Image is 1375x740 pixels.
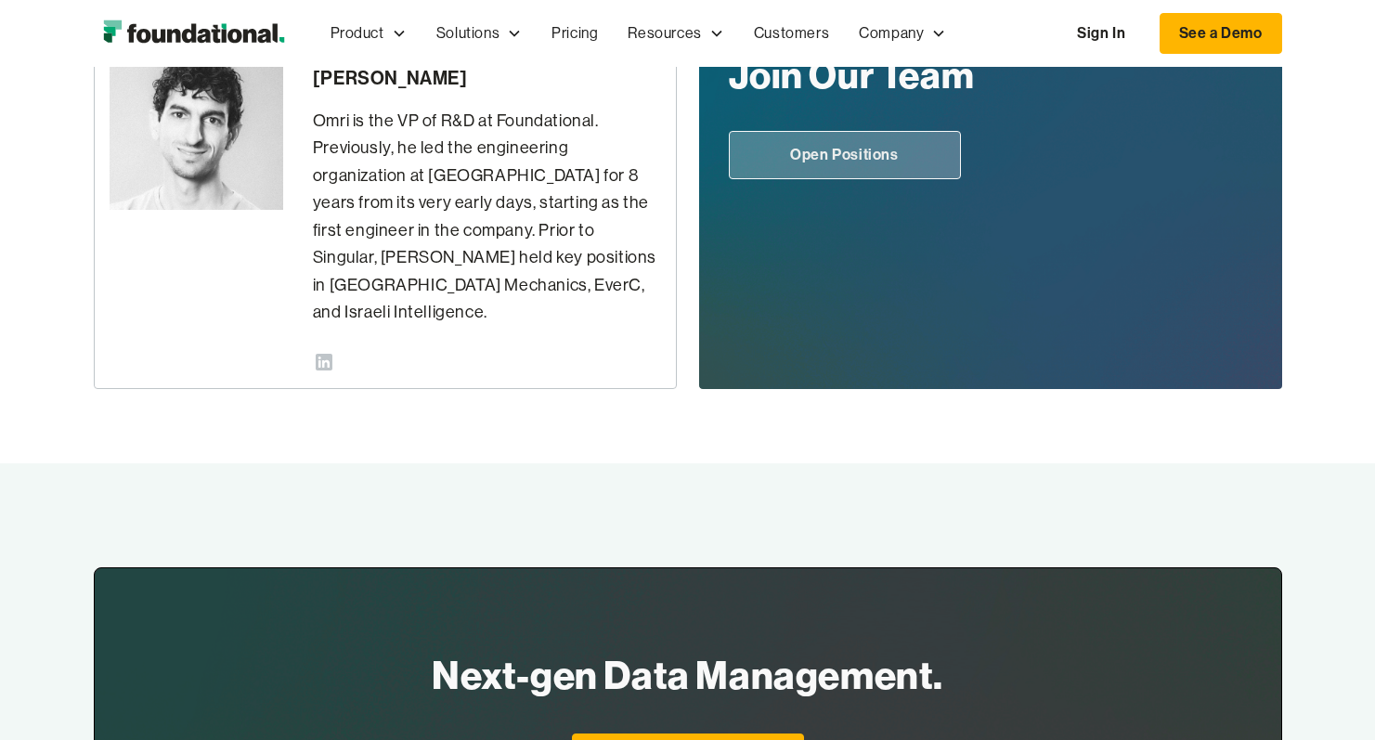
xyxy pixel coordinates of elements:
[1041,525,1375,740] div: וידג'ט של צ'אט
[331,21,384,45] div: Product
[316,3,422,64] div: Product
[613,3,738,64] div: Resources
[94,15,293,52] img: Foundational Logo
[422,3,537,64] div: Solutions
[537,3,613,64] a: Pricing
[628,21,701,45] div: Resources
[844,3,961,64] div: Company
[432,646,943,704] h2: Next-gen Data Management.
[859,21,924,45] div: Company
[729,131,961,179] a: Open Positions
[313,108,661,327] p: Omri is the VP of R&D at Foundational. Previously, he led the engineering organization at [GEOGRA...
[1160,13,1282,54] a: See a Demo
[110,35,283,209] img: Omri Ildis - VP R&D
[313,63,661,93] div: [PERSON_NAME]
[1041,525,1375,740] iframe: Chat Widget
[729,49,1115,101] div: Join Our Team
[739,3,844,64] a: Customers
[1058,14,1144,53] a: Sign In
[436,21,499,45] div: Solutions
[94,15,293,52] a: home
